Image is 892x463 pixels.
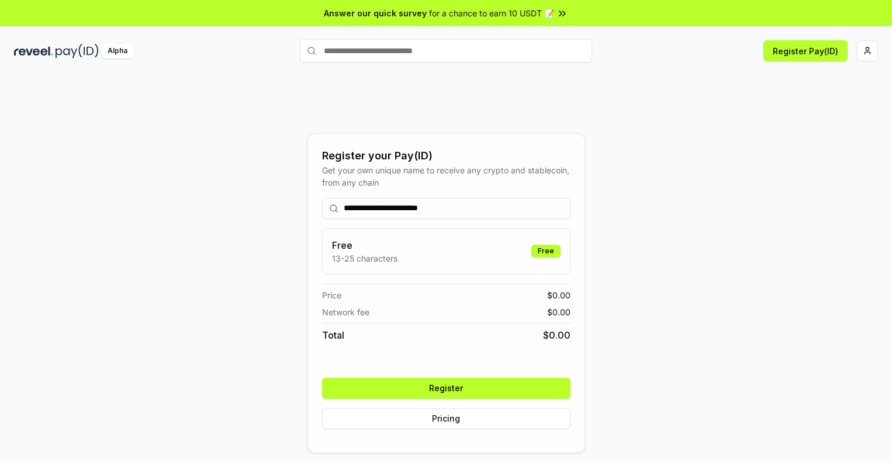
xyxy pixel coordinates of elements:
[322,164,571,189] div: Get your own unique name to receive any crypto and stablecoin, from any chain
[14,44,53,58] img: reveel_dark
[531,245,561,257] div: Free
[101,44,134,58] div: Alpha
[332,252,397,264] p: 13-25 characters
[763,40,848,61] button: Register Pay(ID)
[322,328,344,342] span: Total
[322,378,571,399] button: Register
[547,289,571,301] span: $ 0.00
[322,408,571,429] button: Pricing
[322,289,341,301] span: Price
[547,306,571,318] span: $ 0.00
[56,44,99,58] img: pay_id
[332,238,397,252] h3: Free
[324,7,427,19] span: Answer our quick survey
[322,148,571,164] div: Register your Pay(ID)
[429,7,554,19] span: for a chance to earn 10 USDT 📝
[543,328,571,342] span: $ 0.00
[322,306,369,318] span: Network fee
